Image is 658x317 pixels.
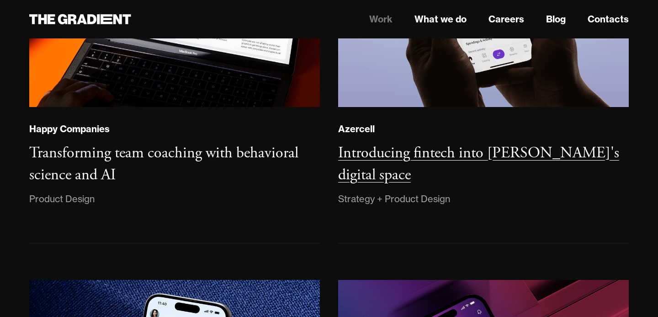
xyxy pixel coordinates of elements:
[29,143,298,185] h3: Transforming team coaching with behavioral science and AI
[29,192,95,206] div: Product Design
[588,12,629,26] a: Contacts
[29,123,110,135] div: Happy Companies
[338,123,375,135] div: Azercell
[414,12,467,26] a: What we do
[338,143,619,185] h3: Introducing fintech into [PERSON_NAME]'s digital space
[338,192,450,206] div: Strategy + Product Design
[488,12,524,26] a: Careers
[546,12,566,26] a: Blog
[369,12,393,26] a: Work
